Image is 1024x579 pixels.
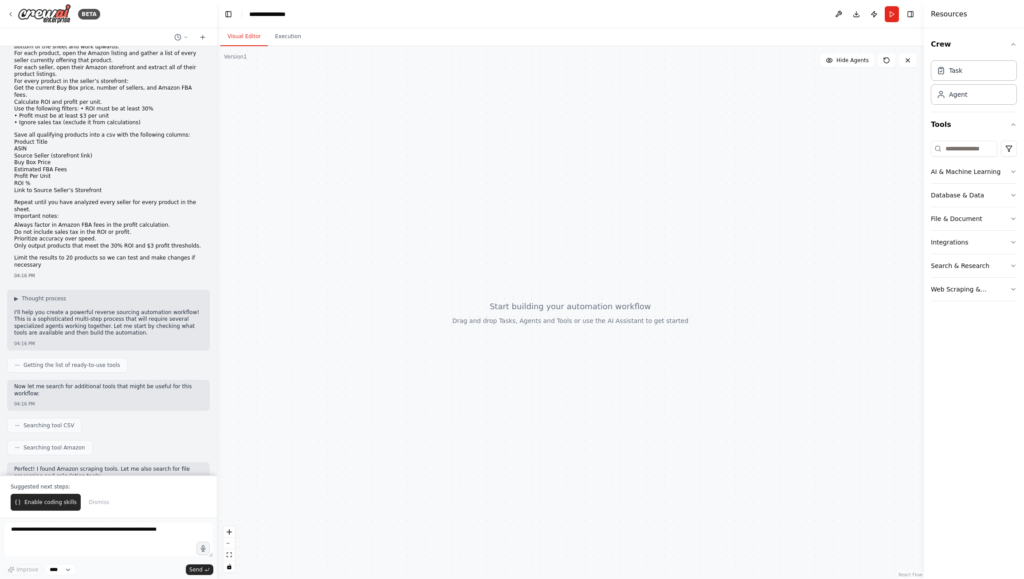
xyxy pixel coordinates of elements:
button: fit view [224,549,235,561]
button: toggle interactivity [224,561,235,572]
div: File & Document [931,214,982,223]
button: Switch to previous chat [171,32,192,43]
button: Click to speak your automation idea [196,542,210,555]
button: File & Document [931,207,1017,230]
span: Thought process [22,295,66,302]
div: Tools [931,137,1017,308]
li: Only output products that meet the 30% ROI and $3 profit thresholds. [14,243,203,250]
button: zoom in [224,526,235,538]
h4: Resources [931,9,967,20]
p: Important notes: [14,213,203,220]
div: Search & Research [931,261,989,270]
button: Dismiss [84,494,114,511]
li: Calculate ROI and profit per unit. [14,99,203,106]
div: Web Scraping & Browsing [931,285,1010,294]
button: Visual Editor [220,28,268,46]
div: Version 1 [224,53,247,60]
span: Searching tool CSV [24,422,74,429]
button: Hide right sidebar [904,8,917,20]
span: Getting the list of ready-to-use tools [24,362,120,369]
li: Use the following filters: • ROI must be at least 30% • Profit must be at least $3 per unit • Ign... [14,106,203,126]
a: React Flow attribution [898,572,922,577]
p: I'll help you create a powerful reverse sourcing automation workflow! This is a sophisticated mul... [14,309,203,337]
li: Do not include sales tax in the ROI or profit. [14,229,203,236]
li: Buy Box Price [14,159,203,166]
li: Repeat until you have analyzed every seller for every product in the sheet. [14,199,203,213]
button: Send [186,564,213,575]
li: ROI % [14,180,203,187]
li: Always factor in Amazon FBA fees in the profit calculation. [14,222,203,229]
span: Hide Agents [836,57,869,64]
div: Agent [949,90,967,99]
button: zoom out [224,538,235,549]
img: Logo [18,4,71,24]
div: 04:16 PM [14,340,203,347]
li: ASIN [14,146,203,153]
div: BETA [78,9,100,20]
button: Crew [931,32,1017,57]
div: Crew [931,57,1017,112]
li: Get the current Buy Box price, number of sellers, and Amazon FBA fees. [14,85,203,98]
button: Tools [931,112,1017,137]
li: Prioritize accuracy over speed. [14,236,203,243]
button: Database & Data [931,184,1017,207]
nav: breadcrumb [249,10,294,19]
li: Save all qualifying products into a csv with the following columns: [14,132,203,194]
p: Perfect! I found Amazon scraping tools. Let me also search for file processing and calculation to... [14,466,203,480]
button: ▶Thought process [14,295,66,302]
div: Integrations [931,238,968,247]
div: 04:16 PM [14,401,203,407]
div: AI & Machine Learning [931,167,1000,176]
button: Hide Agents [820,53,874,67]
p: Now let me search for additional tools that might be useful for this workflow: [14,383,203,397]
li: Profit Per Unit [14,173,203,180]
p: Suggested next steps: [11,483,206,490]
li: Product Title [14,139,203,146]
span: Enable coding skills [24,499,77,506]
span: Improve [16,566,38,573]
p: Limit the results to 20 products so we can test and make changes if necessary [14,255,203,268]
li: Link to Source Seller’s Storefront [14,187,203,194]
button: Improve [4,564,42,575]
button: Hide left sidebar [222,8,235,20]
li: Estimated FBA Fees [14,166,203,173]
li: For each product, open the Amazon listing and gather a list of every seller currently offering th... [14,50,203,64]
span: Dismiss [89,499,109,506]
button: Enable coding skills [11,494,81,511]
div: Database & Data [931,191,984,200]
span: ▶ [14,295,18,302]
button: Web Scraping & Browsing [931,278,1017,301]
span: Send [189,566,203,573]
div: Task [949,66,962,75]
button: Execution [268,28,308,46]
li: For each seller, open their Amazon storefront and extract all of their product listings. [14,64,203,78]
button: AI & Machine Learning [931,160,1017,183]
button: Start a new chat [196,32,210,43]
li: Source Seller (storefront link) [14,153,203,160]
span: Searching tool Amazon [24,444,85,451]
div: React Flow controls [224,526,235,572]
button: Integrations [931,231,1017,254]
li: For every product in the seller’s storefront: [14,78,203,126]
button: Search & Research [931,254,1017,277]
div: 04:16 PM [14,272,203,279]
